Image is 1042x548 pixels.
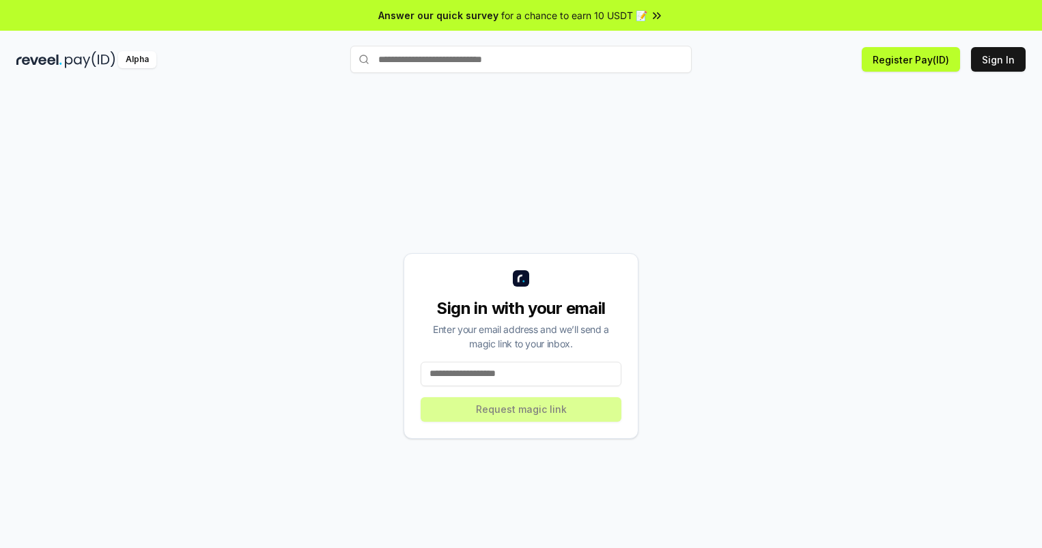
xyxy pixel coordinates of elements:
button: Sign In [971,47,1026,72]
div: Enter your email address and we’ll send a magic link to your inbox. [421,322,621,351]
img: reveel_dark [16,51,62,68]
div: Alpha [118,51,156,68]
span: for a chance to earn 10 USDT 📝 [501,8,647,23]
span: Answer our quick survey [378,8,498,23]
img: pay_id [65,51,115,68]
div: Sign in with your email [421,298,621,319]
img: logo_small [513,270,529,287]
button: Register Pay(ID) [862,47,960,72]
